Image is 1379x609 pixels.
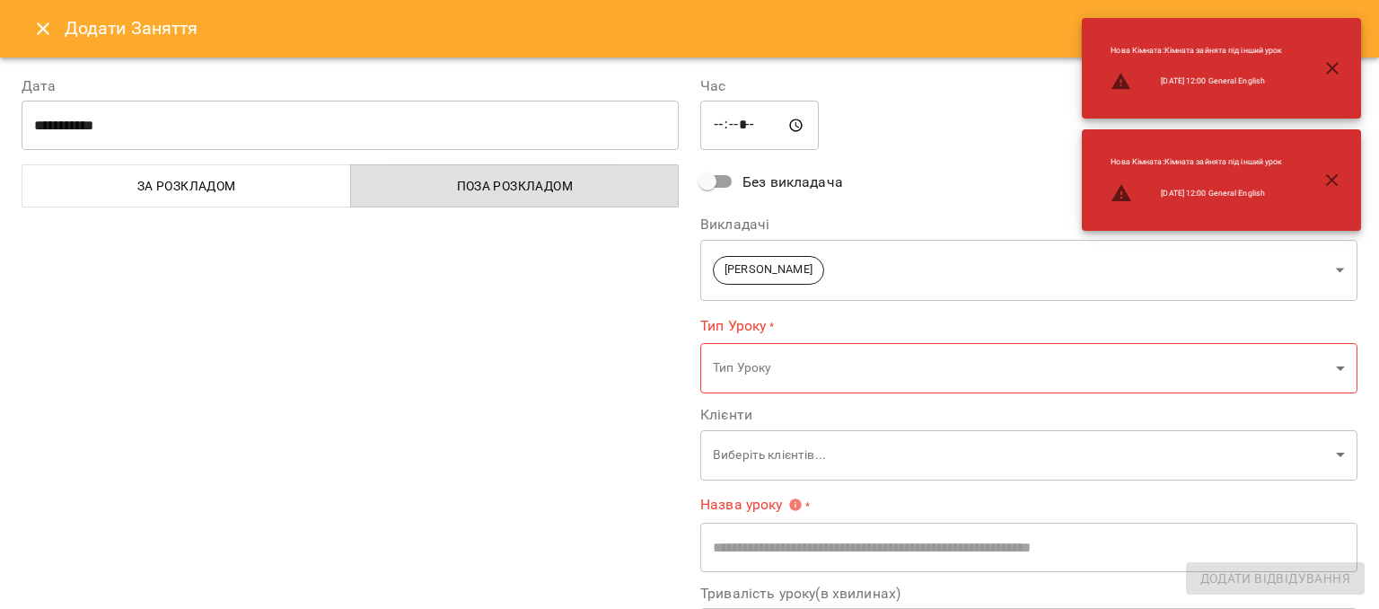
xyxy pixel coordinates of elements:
h6: Додати Заняття [65,14,1357,42]
span: Поза розкладом [362,175,669,197]
svg: Вкажіть назву уроку або виберіть клієнтів [788,498,803,512]
div: Тип Уроку [700,343,1357,394]
span: [PERSON_NAME] [714,261,823,278]
button: Поза розкладом [350,164,680,207]
li: Нова Кімната : Кімната зайнята під інший урок [1096,149,1296,175]
button: За розкладом [22,164,351,207]
p: Тип Уроку [713,359,1329,377]
label: Тип Уроку [700,315,1357,336]
label: Час [700,79,1357,93]
li: [DATE] 12:00 General English [1096,175,1296,211]
button: Close [22,7,65,50]
span: Без викладача [742,172,843,193]
li: [DATE] 12:00 General English [1096,64,1296,100]
label: Дата [22,79,679,93]
div: [PERSON_NAME] [700,239,1357,301]
label: Викладачі [700,217,1357,232]
span: Назва уроку [700,498,803,512]
span: За розкладом [33,175,340,197]
div: Виберіть клієнтів... [700,429,1357,481]
li: Нова Кімната : Кімната зайнята під інший урок [1096,38,1296,64]
label: Тривалість уроку(в хвилинах) [700,587,1357,601]
p: Виберіть клієнтів... [713,446,1329,464]
label: Клієнти [700,408,1357,422]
